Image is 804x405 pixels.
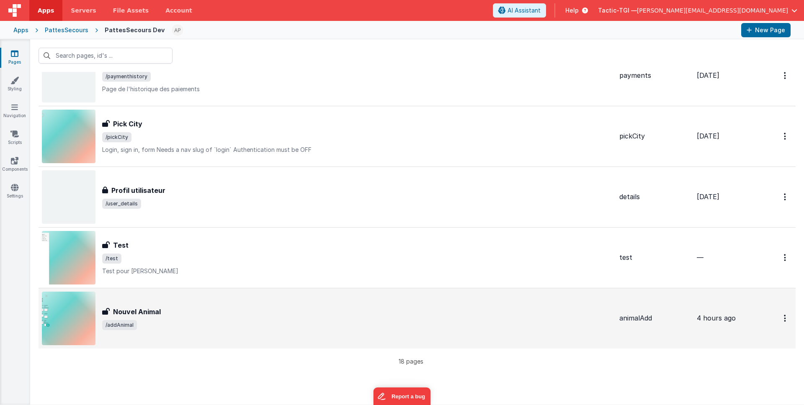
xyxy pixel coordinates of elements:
[508,6,541,15] span: AI Assistant
[619,192,690,202] div: details
[598,6,637,15] span: Tactic-TGI —
[113,119,142,129] h3: Pick City
[113,6,149,15] span: File Assets
[102,254,121,264] span: /test
[493,3,546,18] button: AI Assistant
[71,6,96,15] span: Servers
[619,313,690,323] div: animalAdd
[102,72,151,82] span: /paymenthistory
[779,249,792,266] button: Options
[113,240,129,250] h3: Test
[13,26,28,34] div: Apps
[105,26,165,34] div: PattesSecours Dev
[45,26,88,34] div: PattesSecours
[102,146,613,154] p: Login, sign in, form Needs a nav slug of `login` Authentication must be OFF
[102,132,131,142] span: /pickCity
[102,199,141,209] span: /user_details
[697,253,703,261] span: —
[38,6,54,15] span: Apps
[697,192,719,201] span: [DATE]
[741,23,791,37] button: New Page
[111,185,165,195] h3: Profil utilisateur
[779,128,792,145] button: Options
[172,24,183,36] img: c78abd8586fb0502950fd3f28e86ae42
[39,48,173,64] input: Search pages, id's ...
[779,310,792,327] button: Options
[697,71,719,79] span: [DATE]
[102,85,613,93] p: Page de l'historique des paiements
[374,387,431,405] iframe: Marker.io feedback button
[102,320,137,330] span: /addAnimal
[102,267,613,275] p: Test pour [PERSON_NAME]
[619,71,690,80] div: payments
[619,131,690,141] div: pickCity
[565,6,579,15] span: Help
[697,314,736,322] span: 4 hours ago
[779,67,792,84] button: Options
[619,253,690,262] div: test
[637,6,788,15] span: [PERSON_NAME][EMAIL_ADDRESS][DOMAIN_NAME]
[697,132,719,140] span: [DATE]
[113,307,161,317] h3: Nouvel Animal
[39,357,783,366] p: 18 pages
[598,6,797,15] button: Tactic-TGI — [PERSON_NAME][EMAIL_ADDRESS][DOMAIN_NAME]
[779,188,792,205] button: Options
